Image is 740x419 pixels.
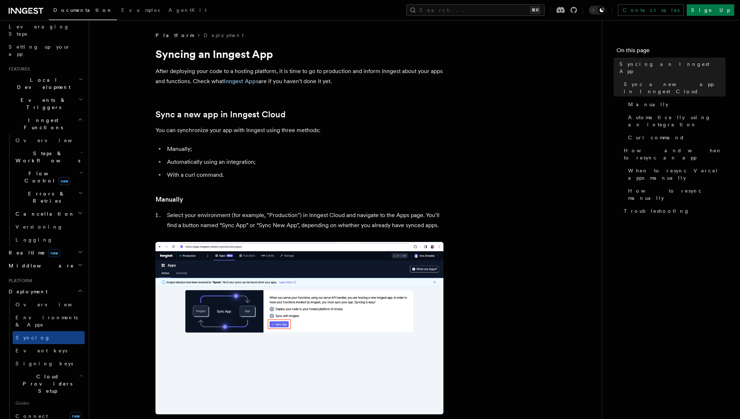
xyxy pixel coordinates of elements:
[13,397,85,409] span: Guides
[6,288,48,295] span: Deployment
[13,311,85,331] a: Environments & Apps
[13,190,78,204] span: Errors & Retries
[13,150,80,164] span: Steps & Workflows
[6,73,85,94] button: Local Development
[13,147,85,167] button: Steps & Workflows
[625,164,726,184] a: When to resync Vercel apps manually
[168,7,207,13] span: AgentKit
[224,78,258,85] a: Inngest Apps
[6,246,85,259] button: Realtimenew
[6,66,30,72] span: Features
[13,344,85,357] a: Event keys
[13,331,85,344] a: Syncing
[625,131,726,144] a: Curl command
[13,370,85,397] button: Cloud Providers Setup
[155,48,443,60] h1: Syncing an Inngest App
[13,187,85,207] button: Errors & Retries
[13,298,85,311] a: Overview
[164,2,211,19] a: AgentKit
[165,170,443,180] li: With a curl command.
[628,134,685,141] span: Curl command
[624,81,726,95] span: Sync a new app in Inngest Cloud
[155,66,443,86] p: After deploying your code to a hosting platform, it is time to go to production and inform Innges...
[687,4,734,16] a: Sign Up
[15,361,73,366] span: Signing keys
[155,242,443,414] img: Inngest Cloud screen with sync App button when you have no apps synced yet
[13,207,85,220] button: Cancellation
[15,335,50,341] span: Syncing
[6,117,78,131] span: Inngest Functions
[589,6,606,14] button: Toggle dark mode
[204,32,244,39] a: Deployment
[628,114,726,128] span: Automatically using an integration
[13,373,80,395] span: Cloud Providers Setup
[621,204,726,217] a: Troubleshooting
[628,101,668,108] span: Manually
[624,147,726,161] span: How and when to resync an app
[6,278,32,284] span: Platform
[6,249,60,256] span: Realtime
[155,32,194,39] span: Platform
[619,60,726,75] span: Syncing an Inngest App
[625,98,726,111] a: Manually
[15,315,78,328] span: Environments & Apps
[13,210,75,217] span: Cancellation
[6,114,85,134] button: Inngest Functions
[15,224,63,230] span: Versioning
[625,184,726,204] a: How to resync manually
[9,44,71,57] span: Setting up your app
[6,76,78,91] span: Local Development
[621,78,726,98] a: Sync a new app in Inngest Cloud
[15,138,90,143] span: Overview
[6,262,74,269] span: Middleware
[6,259,85,272] button: Middleware
[121,7,160,13] span: Examples
[617,58,726,78] a: Syncing an Inngest App
[6,134,85,246] div: Inngest Functions
[165,157,443,167] li: Automatically using an integration;
[13,170,79,184] span: Flow Control
[618,4,684,16] a: Contact sales
[6,40,85,60] a: Setting up your app
[6,96,78,111] span: Events & Triggers
[6,94,85,114] button: Events & Triggers
[15,348,67,353] span: Event keys
[15,237,53,243] span: Logging
[53,7,113,13] span: Documentation
[13,357,85,370] a: Signing keys
[165,144,443,154] li: Manually;
[15,302,90,307] span: Overview
[13,167,85,187] button: Flow Controlnew
[49,2,117,20] a: Documentation
[530,6,540,14] kbd: ⌘K
[48,249,60,257] span: new
[617,46,726,58] h4: On this page
[13,134,85,147] a: Overview
[628,187,726,202] span: How to resync manually
[6,285,85,298] button: Deployment
[13,220,85,233] a: Versioning
[117,2,164,19] a: Examples
[165,210,443,230] li: Select your environment (for example, "Production") in Inngest Cloud and navigate to the Apps pag...
[624,207,690,215] span: Troubleshooting
[155,125,443,135] p: You can synchronize your app with Inngest using three methods:
[155,109,285,120] a: Sync a new app in Inngest Cloud
[406,4,545,16] button: Search...⌘K
[9,24,69,37] span: Leveraging Steps
[621,144,726,164] a: How and when to resync an app
[58,177,70,185] span: new
[625,111,726,131] a: Automatically using an integration
[15,413,48,419] span: Connect
[6,20,85,40] a: Leveraging Steps
[13,233,85,246] a: Logging
[628,167,726,181] span: When to resync Vercel apps manually
[155,194,183,204] a: Manually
